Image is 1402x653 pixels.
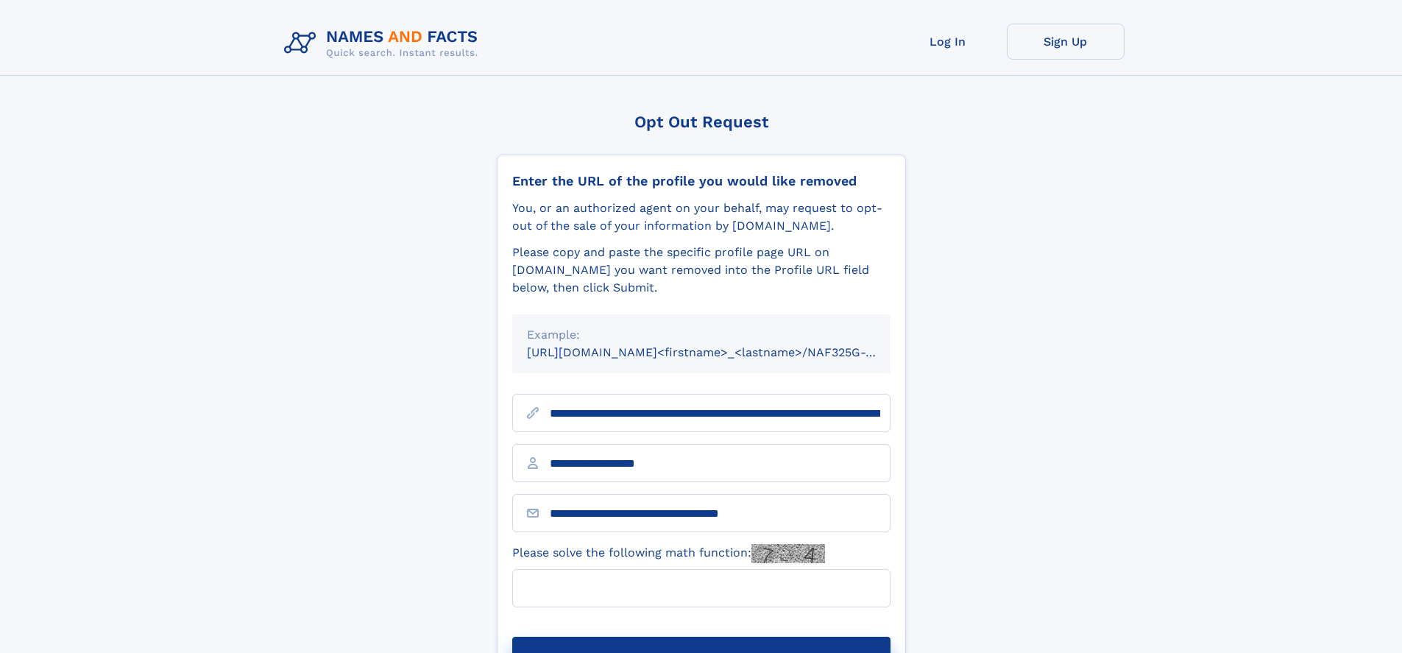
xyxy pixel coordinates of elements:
[512,200,891,235] div: You, or an authorized agent on your behalf, may request to opt-out of the sale of your informatio...
[889,24,1007,60] a: Log In
[278,24,490,63] img: Logo Names and Facts
[527,345,918,359] small: [URL][DOMAIN_NAME]<firstname>_<lastname>/NAF325G-xxxxxxxx
[1007,24,1125,60] a: Sign Up
[527,326,876,344] div: Example:
[512,173,891,189] div: Enter the URL of the profile you would like removed
[512,244,891,297] div: Please copy and paste the specific profile page URL on [DOMAIN_NAME] you want removed into the Pr...
[497,113,906,131] div: Opt Out Request
[512,544,825,563] label: Please solve the following math function:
